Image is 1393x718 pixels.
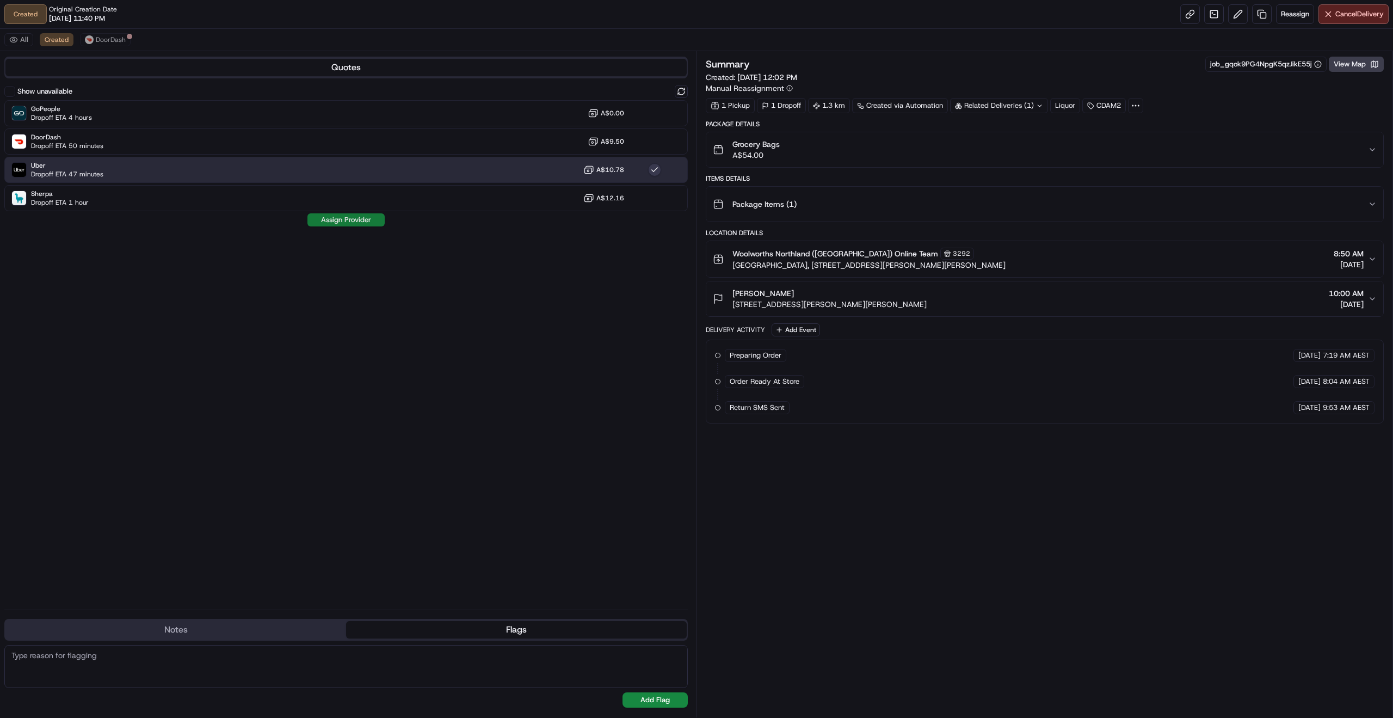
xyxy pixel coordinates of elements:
[732,288,794,299] span: [PERSON_NAME]
[1281,9,1309,19] span: Reassign
[732,299,927,310] span: [STREET_ADDRESS][PERSON_NAME][PERSON_NAME]
[307,213,385,226] button: Assign Provider
[706,174,1384,183] div: Items Details
[12,163,26,177] img: Uber
[583,193,624,204] button: A$12.16
[953,249,970,258] span: 3292
[622,692,688,708] button: Add Flag
[706,187,1383,222] button: Package Items (1)
[5,621,346,639] button: Notes
[588,136,624,147] button: A$9.50
[1318,4,1389,24] button: CancelDelivery
[1329,57,1384,72] button: View Map
[730,403,785,413] span: Return SMS Sent
[596,194,624,202] span: A$12.16
[4,33,33,46] button: All
[40,33,73,46] button: Created
[12,191,26,205] img: Sherpa
[706,83,793,94] button: Manual Reassignment
[17,87,72,96] label: Show unavailable
[706,132,1383,167] button: Grocery BagsA$54.00
[31,189,89,198] span: Sherpa
[1082,98,1126,113] div: CDAM2
[706,59,750,69] h3: Summary
[1329,299,1364,310] span: [DATE]
[732,248,938,259] span: Woolworths Northland ([GEOGRAPHIC_DATA]) Online Team
[49,5,117,14] span: Original Creation Date
[596,165,624,174] span: A$10.78
[31,105,92,113] span: GoPeople
[601,109,624,118] span: A$0.00
[49,14,105,23] span: [DATE] 11:40 PM
[706,98,755,113] div: 1 Pickup
[1298,351,1321,360] span: [DATE]
[5,59,687,76] button: Quotes
[1334,248,1364,259] span: 8:50 AM
[950,98,1048,113] div: Related Deliveries (1)
[1335,9,1384,19] span: Cancel Delivery
[1050,98,1080,113] div: Liquor
[730,377,799,386] span: Order Ready At Store
[757,98,806,113] div: 1 Dropoff
[1334,259,1364,270] span: [DATE]
[80,33,131,46] button: DoorDash
[1323,377,1370,386] span: 8:04 AM AEST
[737,72,797,82] span: [DATE] 12:02 PM
[732,150,780,161] span: A$54.00
[1298,377,1321,386] span: [DATE]
[1323,351,1370,360] span: 7:19 AM AEST
[85,35,94,44] img: doordash_logo_v2.png
[12,134,26,149] img: DoorDash
[730,351,781,360] span: Preparing Order
[706,241,1383,277] button: Woolworths Northland ([GEOGRAPHIC_DATA]) Online Team3292[GEOGRAPHIC_DATA], [STREET_ADDRESS][PERSO...
[31,198,89,207] span: Dropoff ETA 1 hour
[706,281,1383,316] button: [PERSON_NAME][STREET_ADDRESS][PERSON_NAME][PERSON_NAME]10:00 AM[DATE]
[31,170,103,179] span: Dropoff ETA 47 minutes
[706,229,1384,237] div: Location Details
[706,120,1384,128] div: Package Details
[1329,288,1364,299] span: 10:00 AM
[588,108,624,119] button: A$0.00
[706,326,765,334] div: Delivery Activity
[346,621,687,639] button: Flags
[12,106,26,120] img: GoPeople
[583,164,624,175] button: A$10.78
[1276,4,1314,24] button: Reassign
[31,142,103,150] span: Dropoff ETA 50 minutes
[1323,403,1370,413] span: 9:53 AM AEST
[31,133,103,142] span: DoorDash
[1298,403,1321,413] span: [DATE]
[31,161,103,170] span: Uber
[732,199,797,210] span: Package Items ( 1 )
[732,260,1006,271] span: [GEOGRAPHIC_DATA], [STREET_ADDRESS][PERSON_NAME][PERSON_NAME]
[706,83,784,94] span: Manual Reassignment
[31,113,92,122] span: Dropoff ETA 4 hours
[732,139,780,150] span: Grocery Bags
[808,98,850,113] div: 1.3 km
[1210,59,1322,69] button: job_gqok9PG4NpgK5qzJikE55j
[96,35,126,44] span: DoorDash
[852,98,948,113] a: Created via Automation
[45,35,69,44] span: Created
[601,137,624,146] span: A$9.50
[772,323,820,336] button: Add Event
[706,72,797,83] span: Created:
